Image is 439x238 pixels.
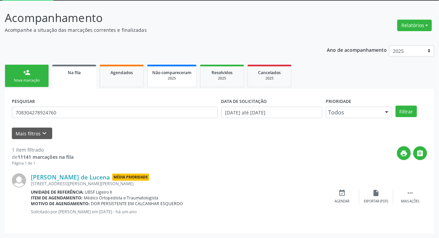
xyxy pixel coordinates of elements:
[364,199,388,204] div: Exportar (PDF)
[23,69,31,76] div: person_add
[328,109,378,116] span: Todos
[31,195,83,201] b: Item de agendamento:
[339,189,346,197] i: event_available
[112,174,149,181] span: Média Prioridade
[400,150,408,157] i: print
[111,70,133,75] span: Agendados
[397,146,411,160] button: print
[18,154,74,160] strong: 11141 marcações na fila
[212,70,233,75] span: Resolvidos
[221,107,323,118] input: Selecione um intervalo
[12,107,218,118] input: Nome, CNS
[406,189,414,197] i: 
[417,150,424,157] i: 
[85,189,112,195] span: UBSF Ligeiro II
[152,70,192,75] span: Não compareceram
[221,96,267,107] label: DATA DE SOLICITAÇÃO
[31,173,110,181] a: [PERSON_NAME] de Lucena
[31,189,84,195] b: Unidade de referência:
[31,209,325,215] p: Solicitado por [PERSON_NAME] em [DATE] - há um ano
[68,70,81,75] span: Na fila
[397,20,432,31] button: Relatórios
[152,76,192,81] div: 2025
[12,153,74,160] div: de
[12,96,35,107] label: PESQUISAR
[12,146,74,153] div: 1 item filtrado
[12,173,26,188] img: img
[84,195,159,201] span: Médico Ortopedista e Traumatologista
[258,70,281,75] span: Cancelados
[413,146,427,160] button: 
[326,96,351,107] label: Prioridade
[373,189,380,197] i: insert_drive_file
[253,76,286,81] div: 2025
[10,78,44,83] div: Nova marcação
[327,45,387,54] p: Ano de acompanhamento
[205,76,239,81] div: 2025
[31,201,90,207] b: Motivo de agendamento:
[5,26,305,34] p: Acompanhe a situação das marcações correntes e finalizadas
[12,160,74,166] div: Página 1 de 1
[12,128,52,139] button: Mais filtroskeyboard_arrow_down
[91,201,183,207] span: DOR PERSISTENTE EM CALCANHAR ESQUERDO
[41,130,48,137] i: keyboard_arrow_down
[396,106,417,117] button: Filtrar
[401,199,419,204] div: Mais ações
[5,9,305,26] p: Acompanhamento
[31,181,325,187] div: [STREET_ADDRESS][PERSON_NAME][PERSON_NAME]
[335,199,350,204] div: Agendar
